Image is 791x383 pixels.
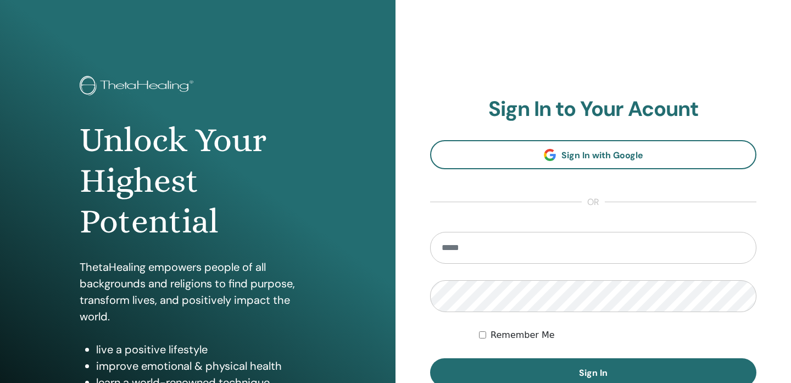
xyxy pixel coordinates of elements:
[582,196,605,209] span: or
[96,341,316,358] li: live a positive lifestyle
[80,120,316,242] h1: Unlock Your Highest Potential
[479,329,756,342] div: Keep me authenticated indefinitely or until I manually logout
[491,329,555,342] label: Remember Me
[430,140,756,169] a: Sign In with Google
[80,259,316,325] p: ThetaHealing empowers people of all backgrounds and religions to find purpose, transform lives, a...
[579,367,608,379] span: Sign In
[561,149,643,161] span: Sign In with Google
[430,97,756,122] h2: Sign In to Your Acount
[96,358,316,374] li: improve emotional & physical health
